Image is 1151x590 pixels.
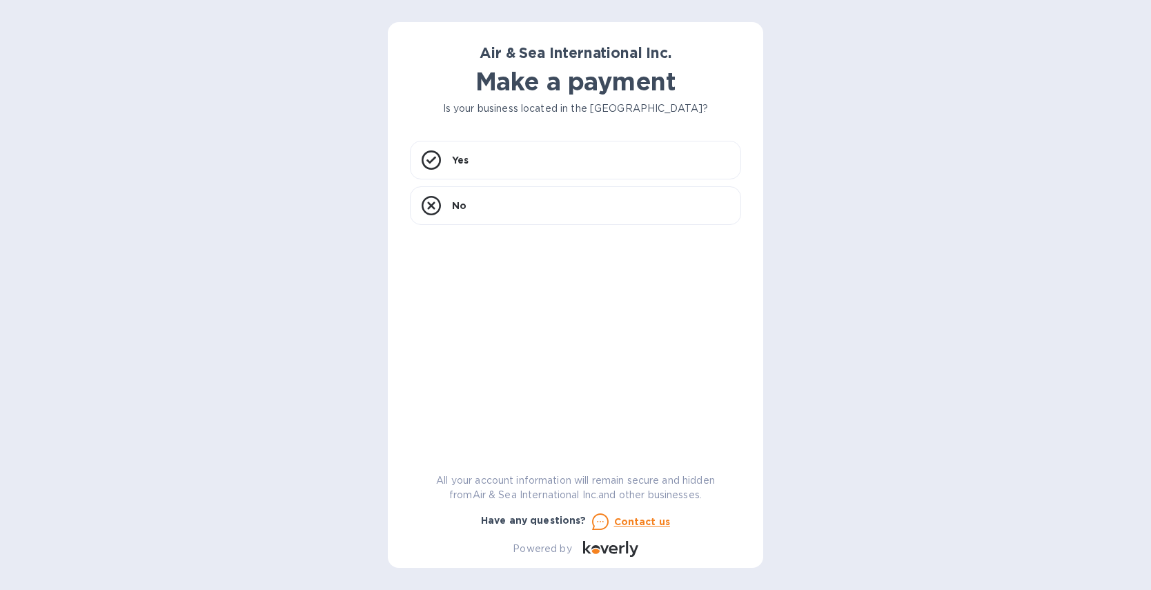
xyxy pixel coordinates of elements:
h1: Make a payment [410,67,741,96]
b: Air & Sea International Inc. [480,44,671,61]
p: All your account information will remain secure and hidden from Air & Sea International Inc. and ... [410,473,741,502]
u: Contact us [614,516,671,527]
p: Powered by [513,542,571,556]
p: Yes [452,153,469,167]
b: Have any questions? [481,515,587,526]
p: No [452,199,466,213]
p: Is your business located in the [GEOGRAPHIC_DATA]? [410,101,741,116]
